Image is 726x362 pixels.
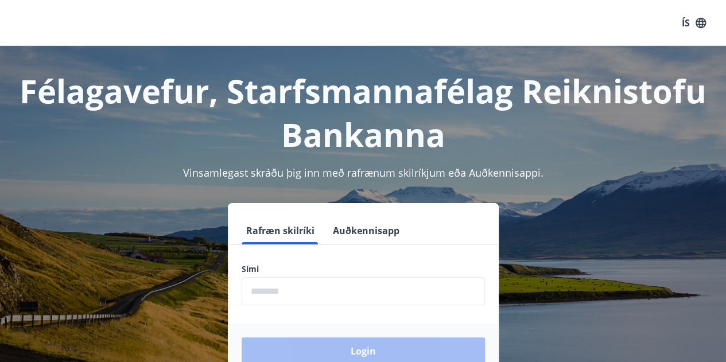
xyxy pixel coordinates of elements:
[14,69,712,156] h1: Félagavefur, Starfsmannafélag Reiknistofu Bankanna
[242,263,485,275] label: Sími
[183,166,543,180] span: Vinsamlegast skráðu þig inn með rafrænum skilríkjum eða Auðkennisappi.
[242,217,319,244] button: Rafræn skilríki
[675,13,712,33] button: ÍS
[328,217,404,244] button: Auðkennisapp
